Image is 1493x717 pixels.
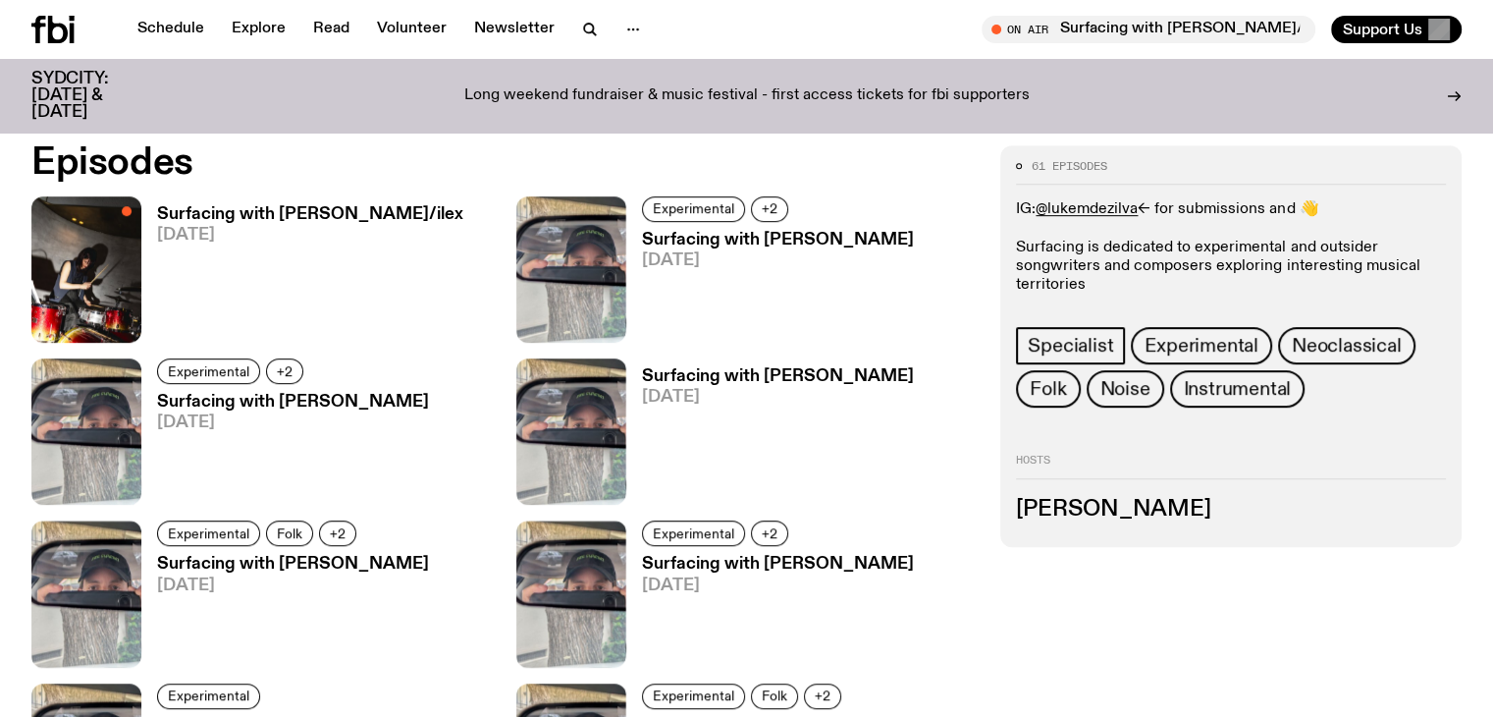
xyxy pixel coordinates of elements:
[642,252,914,269] span: [DATE]
[751,521,788,546] button: +2
[653,201,734,216] span: Experimental
[751,196,788,222] button: +2
[642,556,914,573] h3: Surfacing with [PERSON_NAME]
[168,689,249,703] span: Experimental
[277,526,302,541] span: Folk
[642,196,745,222] a: Experimental
[1331,16,1462,43] button: Support Us
[1145,335,1258,357] span: Experimental
[126,16,216,43] a: Schedule
[31,145,977,181] h2: Episodes
[1028,335,1113,357] span: Specialist
[31,71,157,121] h3: SYDCITY: [DATE] & [DATE]
[220,16,297,43] a: Explore
[1030,378,1066,400] span: Folk
[1016,499,1446,521] h3: [PERSON_NAME]
[168,363,249,378] span: Experimental
[462,16,566,43] a: Newsletter
[1100,378,1150,400] span: Noise
[141,206,463,343] a: Surfacing with [PERSON_NAME]/ilex[DATE]
[266,358,303,384] button: +2
[365,16,458,43] a: Volunteer
[642,684,745,709] a: Experimental
[804,684,841,709] button: +2
[157,414,429,431] span: [DATE]
[1343,21,1422,38] span: Support Us
[1016,370,1080,408] a: Folk
[31,196,141,343] img: Image by Billy Zammit
[319,521,356,546] button: +2
[157,556,429,573] h3: Surfacing with [PERSON_NAME]
[642,389,914,406] span: [DATE]
[1016,327,1125,364] a: Specialist
[815,689,830,703] span: +2
[982,16,1315,43] button: On AirSurfacing with [PERSON_NAME]/ilex
[168,526,249,541] span: Experimental
[141,556,429,667] a: Surfacing with [PERSON_NAME][DATE]
[157,684,260,709] a: Experimental
[464,87,1030,105] p: Long weekend fundraiser & music festival - first access tickets for fbi supporters
[1292,335,1402,357] span: Neoclassical
[330,526,346,541] span: +2
[642,368,914,385] h3: Surfacing with [PERSON_NAME]
[642,232,914,248] h3: Surfacing with [PERSON_NAME]
[642,521,745,546] a: Experimental
[157,227,463,244] span: [DATE]
[626,368,914,505] a: Surfacing with [PERSON_NAME][DATE]
[642,578,914,594] span: [DATE]
[1131,327,1272,364] a: Experimental
[1016,455,1446,478] h2: Hosts
[1170,370,1306,408] a: Instrumental
[277,363,293,378] span: +2
[157,394,429,411] h3: Surfacing with [PERSON_NAME]
[157,521,260,546] a: Experimental
[626,556,914,667] a: Surfacing with [PERSON_NAME][DATE]
[1016,200,1446,295] p: IG: <- for submissions and 👋 Surfacing is dedicated to experimental and outsider songwriters and ...
[1087,370,1164,408] a: Noise
[157,206,463,223] h3: Surfacing with [PERSON_NAME]/ilex
[157,358,260,384] a: Experimental
[762,201,777,216] span: +2
[751,684,798,709] a: Folk
[762,689,787,703] span: Folk
[626,232,914,343] a: Surfacing with [PERSON_NAME][DATE]
[653,526,734,541] span: Experimental
[762,526,777,541] span: +2
[157,578,429,594] span: [DATE]
[1036,201,1138,217] a: @lukemdezilva
[301,16,361,43] a: Read
[1032,161,1107,172] span: 61 episodes
[266,521,313,546] a: Folk
[653,689,734,703] span: Experimental
[141,394,429,505] a: Surfacing with [PERSON_NAME][DATE]
[1278,327,1415,364] a: Neoclassical
[1184,378,1292,400] span: Instrumental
